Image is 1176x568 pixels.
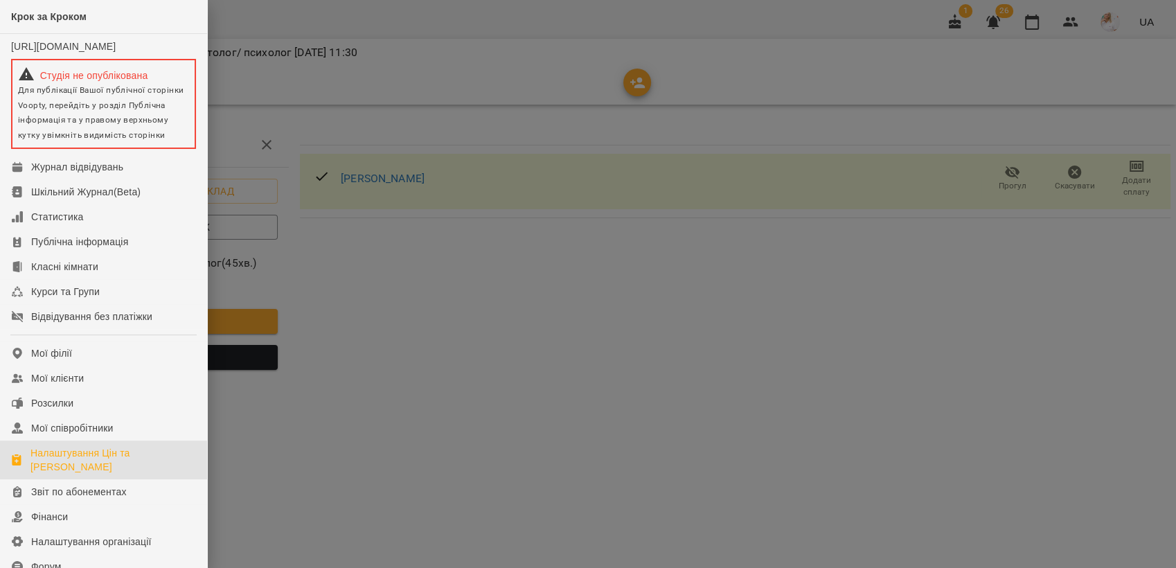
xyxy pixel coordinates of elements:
div: Статистика [31,210,84,224]
div: Розсилки [31,396,73,410]
div: Шкільний Журнал(Beta) [31,185,141,199]
div: Класні кімнати [31,260,98,274]
span: Для публікації Вашої публічної сторінки Voopty, перейдіть у розділ Публічна інформація та у право... [18,85,184,140]
div: Журнал відвідувань [31,160,123,174]
div: Відвідування без платіжки [31,310,152,323]
div: Налаштування Цін та [PERSON_NAME] [30,446,196,474]
div: Мої клієнти [31,371,84,385]
div: Мої співробітники [31,421,114,435]
div: Мої філії [31,346,72,360]
div: Курси та Групи [31,285,100,299]
span: Крок за Кроком [11,11,87,22]
div: Налаштування організації [31,535,152,549]
div: Звіт по абонементах [31,485,127,499]
div: Студія не опублікована [18,66,189,82]
div: Публічна інформація [31,235,128,249]
a: [URL][DOMAIN_NAME] [11,41,116,52]
div: Фінанси [31,510,68,524]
